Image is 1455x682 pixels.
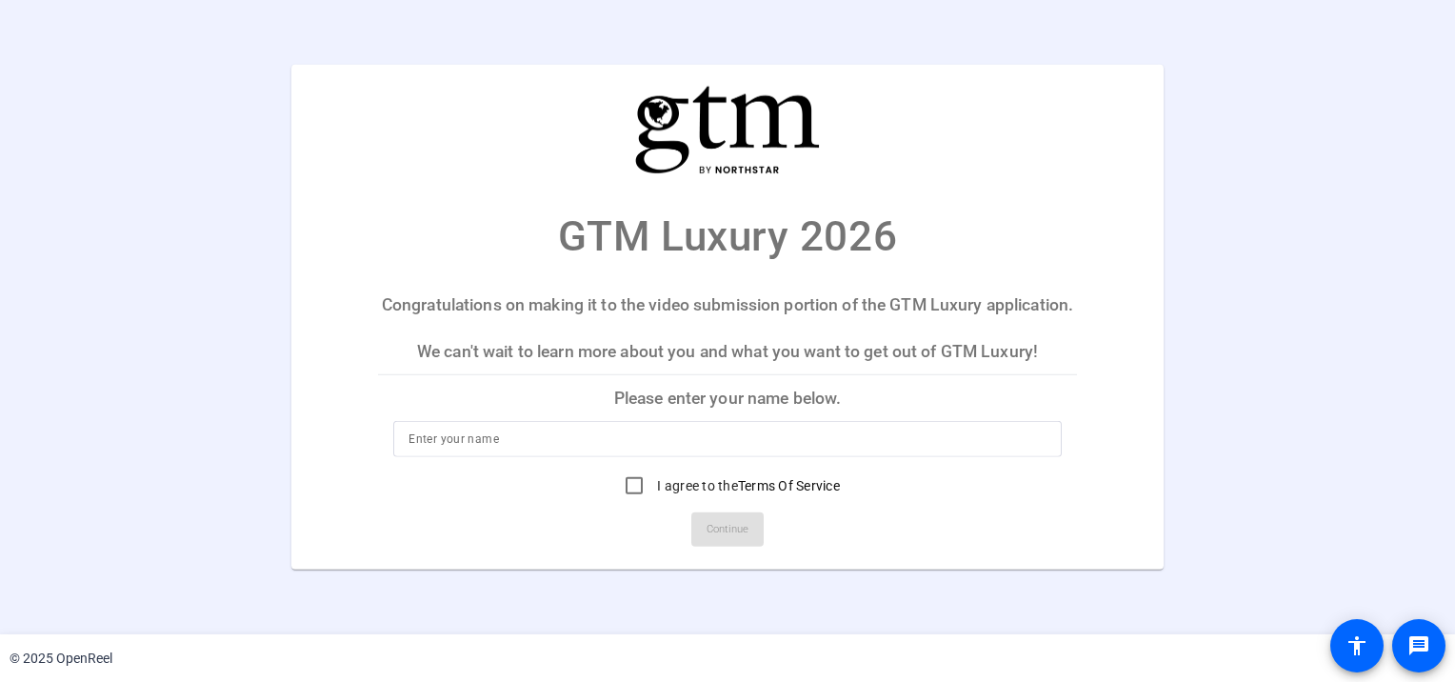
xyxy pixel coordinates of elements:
[10,649,112,669] div: © 2025 OpenReel
[738,478,840,493] a: Terms Of Service
[409,428,1046,451] input: Enter your name
[1345,634,1368,657] mat-icon: accessibility
[632,84,823,176] img: company-logo
[378,282,1076,374] p: Congratulations on making it to the video submission portion of the GTM Luxury application. We ca...
[558,205,897,268] p: GTM Luxury 2026
[1407,634,1430,657] mat-icon: message
[378,375,1076,421] p: Please enter your name below.
[653,476,840,495] label: I agree to the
